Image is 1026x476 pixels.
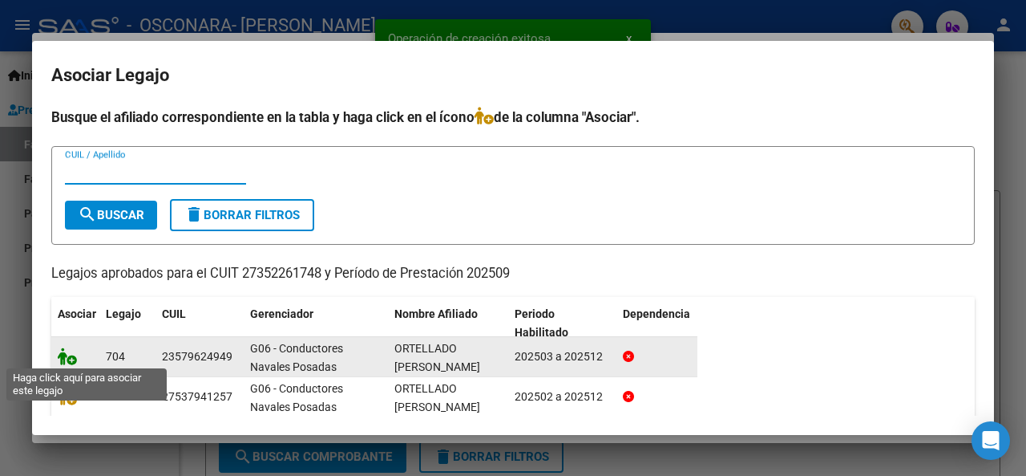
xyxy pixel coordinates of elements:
span: Buscar [78,208,144,222]
div: 202502 a 202512 [515,388,610,406]
datatable-header-cell: CUIL [156,297,244,350]
span: 704 [106,350,125,363]
div: 27537941257 [162,388,232,406]
span: Dependencia [623,307,690,320]
datatable-header-cell: Gerenciador [244,297,388,350]
span: Gerenciador [250,307,313,320]
button: Borrar Filtros [170,199,314,231]
span: G06 - Conductores Navales Posadas [250,342,343,373]
span: ORTELLADO HELIN VALENTINA ARAMIS [394,382,480,413]
div: 202503 a 202512 [515,348,610,366]
datatable-header-cell: Dependencia [616,297,737,350]
span: Asociar [58,307,96,320]
span: G06 - Conductores Navales Posadas [250,382,343,413]
h4: Busque el afiliado correspondiente en la tabla y haga click en el ícono de la columna "Asociar". [51,107,975,128]
div: 23579624949 [162,348,232,366]
datatable-header-cell: Asociar [51,297,99,350]
span: ORTELLADO HELIN ANTHONY ALAN [394,342,480,392]
datatable-header-cell: Legajo [99,297,156,350]
div: Open Intercom Messenger [971,421,1010,460]
datatable-header-cell: Nombre Afiliado [388,297,508,350]
p: Legajos aprobados para el CUIT 27352261748 y Período de Prestación 202509 [51,264,975,284]
datatable-header-cell: Periodo Habilitado [508,297,616,350]
span: Periodo Habilitado [515,307,568,339]
button: Buscar [65,201,157,230]
mat-icon: delete [184,205,204,224]
span: Legajo [106,307,141,320]
mat-icon: search [78,205,97,224]
h2: Asociar Legajo [51,60,975,91]
span: 681 [106,390,125,403]
span: Borrar Filtros [184,208,300,222]
span: Nombre Afiliado [394,307,478,320]
span: CUIL [162,307,186,320]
